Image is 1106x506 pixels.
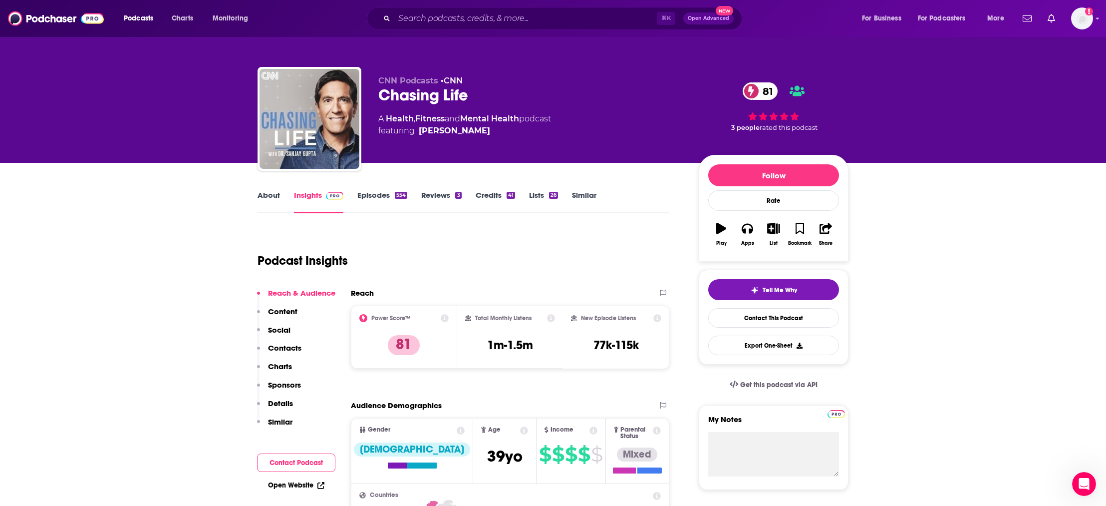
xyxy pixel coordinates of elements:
[370,492,398,499] span: Countries
[1071,7,1093,29] button: Show profile menu
[708,164,839,186] button: Follow
[741,240,754,246] div: Apps
[699,76,848,138] div: 81 3 peoplerated this podcast
[716,240,727,246] div: Play
[743,82,778,100] a: 81
[708,190,839,211] div: Rate
[257,380,301,399] button: Sponsors
[855,10,914,26] button: open menu
[507,192,515,199] div: 41
[1044,10,1059,27] a: Show notifications dropdown
[1019,10,1036,27] a: Show notifications dropdown
[593,338,639,353] h3: 77k-115k
[268,307,297,316] p: Content
[395,192,407,199] div: 554
[260,69,359,169] a: Chasing Life
[326,192,343,200] img: Podchaser Pro
[551,427,573,433] span: Income
[751,286,759,294] img: tell me why sparkle
[376,7,752,30] div: Search podcasts, credits, & more...
[378,125,551,137] span: featuring
[539,447,551,463] span: $
[760,124,818,131] span: rated this podcast
[268,380,301,390] p: Sponsors
[388,335,420,355] p: 81
[529,190,558,213] a: Lists26
[206,10,261,26] button: open menu
[258,190,280,213] a: About
[1085,7,1093,15] svg: Add a profile image
[828,409,845,418] a: Pro website
[572,190,596,213] a: Similar
[378,113,551,137] div: A podcast
[213,11,248,25] span: Monitoring
[722,373,826,397] a: Get this podcast via API
[708,415,839,432] label: My Notes
[716,6,734,15] span: New
[552,447,564,463] span: $
[415,114,445,123] a: Fitness
[414,114,415,123] span: ,
[688,16,729,21] span: Open Advanced
[487,338,533,353] h3: 1m-1.5m
[268,481,324,490] a: Open Website
[257,343,301,362] button: Contacts
[445,114,460,123] span: and
[294,190,343,213] a: InsightsPodchaser Pro
[918,11,966,25] span: For Podcasters
[763,286,797,294] span: Tell Me Why
[487,447,523,466] span: 39 yo
[813,216,839,252] button: Share
[578,447,590,463] span: $
[386,114,414,123] a: Health
[987,11,1004,25] span: More
[257,454,335,472] button: Contact Podcast
[708,216,734,252] button: Play
[441,76,463,85] span: •
[455,192,461,199] div: 3
[708,279,839,300] button: tell me why sparkleTell Me Why
[172,11,193,25] span: Charts
[708,336,839,355] button: Export One-Sheet
[421,190,461,213] a: Reviews3
[828,410,845,418] img: Podchaser Pro
[268,343,301,353] p: Contacts
[419,125,490,137] div: [PERSON_NAME]
[257,325,290,344] button: Social
[351,401,442,410] h2: Audience Demographics
[475,315,532,322] h2: Total Monthly Listens
[8,9,104,28] img: Podchaser - Follow, Share and Rate Podcasts
[1071,7,1093,29] span: Logged in as TeszlerPR
[549,192,558,199] div: 26
[378,76,438,85] span: CNN Podcasts
[1072,472,1096,496] iframe: Intercom live chat
[257,307,297,325] button: Content
[268,417,292,427] p: Similar
[257,399,293,417] button: Details
[761,216,787,252] button: List
[734,216,760,252] button: Apps
[371,315,410,322] h2: Power Score™
[565,447,577,463] span: $
[488,427,501,433] span: Age
[753,82,778,100] span: 81
[683,12,734,24] button: Open AdvancedNew
[257,362,292,380] button: Charts
[911,10,980,26] button: open menu
[257,288,335,307] button: Reach & Audience
[357,190,407,213] a: Episodes554
[476,190,515,213] a: Credits41
[354,443,470,457] div: [DEMOGRAPHIC_DATA]
[124,11,153,25] span: Podcasts
[117,10,166,26] button: open menu
[460,114,519,123] a: Mental Health
[258,253,348,268] h1: Podcast Insights
[268,399,293,408] p: Details
[351,288,374,298] h2: Reach
[657,12,675,25] span: ⌘ K
[862,11,901,25] span: For Business
[787,216,813,252] button: Bookmark
[708,308,839,328] a: Contact This Podcast
[591,447,602,463] span: $
[368,427,390,433] span: Gender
